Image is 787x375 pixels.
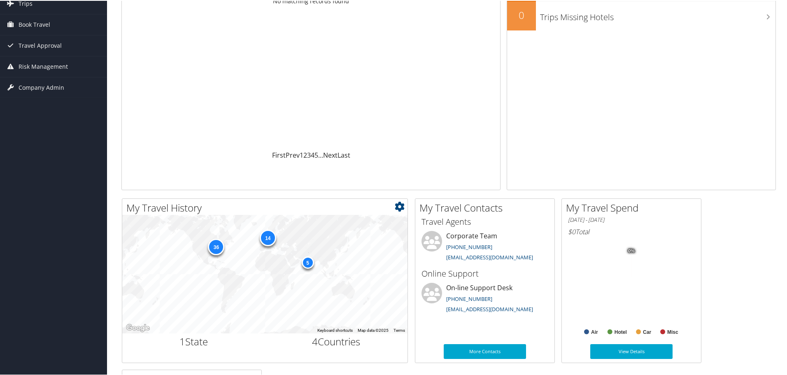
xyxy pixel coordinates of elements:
[286,150,300,159] a: Prev
[318,150,323,159] span: …
[317,327,353,333] button: Keyboard shortcuts
[303,150,307,159] a: 2
[417,230,552,264] li: Corporate Team
[393,327,405,332] a: Terms (opens in new tab)
[590,343,673,358] a: View Details
[540,7,775,22] h3: Trips Missing Hotels
[566,200,701,214] h2: My Travel Spend
[628,248,635,253] tspan: 0%
[301,256,314,268] div: 5
[667,328,678,334] text: Misc
[19,56,68,76] span: Risk Management
[272,150,286,159] a: First
[643,328,651,334] text: Car
[323,150,338,159] a: Next
[446,305,533,312] a: [EMAIL_ADDRESS][DOMAIN_NAME]
[338,150,350,159] a: Last
[311,150,314,159] a: 4
[126,200,407,214] h2: My Travel History
[591,328,598,334] text: Air
[444,343,526,358] a: More Contacts
[19,77,64,97] span: Company Admin
[19,14,50,34] span: Book Travel
[300,150,303,159] a: 1
[124,322,151,333] a: Open this area in Google Maps (opens a new window)
[421,215,548,227] h3: Travel Agents
[421,267,548,279] h3: Online Support
[307,150,311,159] a: 3
[419,200,554,214] h2: My Travel Contacts
[208,238,224,254] div: 36
[128,334,259,348] h2: State
[124,322,151,333] img: Google
[271,334,402,348] h2: Countries
[314,150,318,159] a: 5
[568,226,695,235] h6: Total
[259,229,276,245] div: 14
[179,334,185,347] span: 1
[446,242,492,250] a: [PHONE_NUMBER]
[446,253,533,260] a: [EMAIL_ADDRESS][DOMAIN_NAME]
[446,294,492,302] a: [PHONE_NUMBER]
[19,35,62,55] span: Travel Approval
[417,282,552,316] li: On-line Support Desk
[358,327,389,332] span: Map data ©2025
[615,328,627,334] text: Hotel
[568,226,575,235] span: $0
[312,334,318,347] span: 4
[507,7,536,21] h2: 0
[507,1,775,30] a: 0Trips Missing Hotels
[568,215,695,223] h6: [DATE] - [DATE]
